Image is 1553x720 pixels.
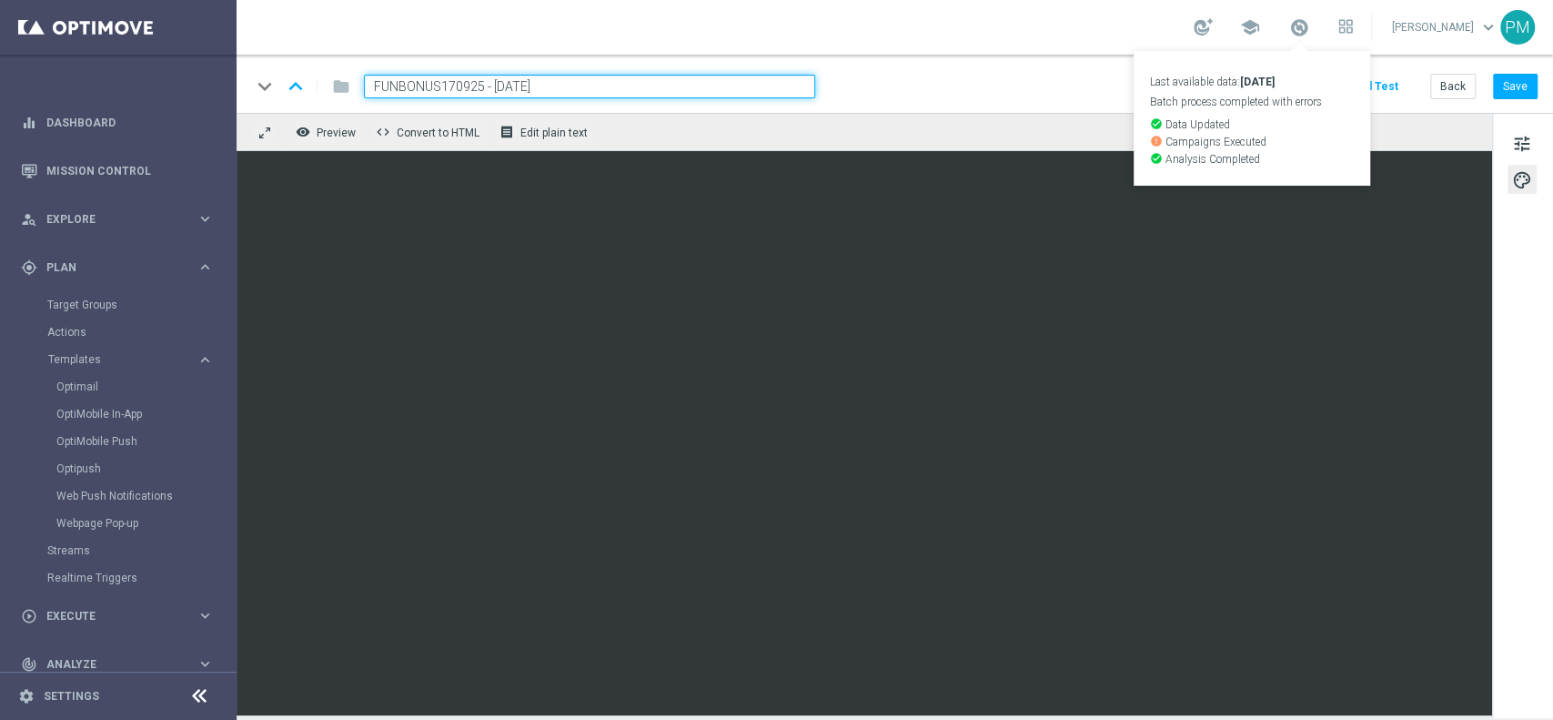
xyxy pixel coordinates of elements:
span: Plan [46,262,197,273]
div: Webpage Pop-up [56,510,235,537]
a: OptiMobile Push [56,434,189,449]
div: Templates [48,354,197,365]
p: Data Updated [1150,117,1354,130]
i: receipt [499,125,514,139]
p: Last available data: [1150,76,1354,87]
a: OptiMobile In-App [56,407,189,421]
span: keyboard_arrow_down [1478,17,1498,37]
strong: [DATE] [1240,76,1275,88]
div: Explore [21,211,197,228]
span: tune [1512,132,1532,156]
button: palette [1508,165,1537,194]
button: code Convert to HTML [371,120,488,144]
a: Target Groups [47,298,189,312]
span: Execute [46,611,197,622]
button: tune [1508,128,1537,157]
button: gps_fixed Plan keyboard_arrow_right [20,260,215,275]
i: person_search [21,211,37,228]
a: Webpage Pop-up [56,516,189,531]
button: play_circle_outline Execute keyboard_arrow_right [20,609,215,624]
span: code [376,125,390,139]
span: Explore [46,214,197,225]
a: Optimail [56,380,189,394]
span: Edit plain text [520,127,588,139]
div: Target Groups [47,291,235,319]
i: equalizer [21,115,37,131]
span: Templates [48,354,178,365]
button: remove_red_eye Preview [291,120,364,144]
a: Dashboard [46,98,214,147]
div: Streams [47,537,235,564]
div: PM [1500,10,1535,45]
a: Web Push Notifications [56,489,189,503]
button: track_changes Analyze keyboard_arrow_right [20,657,215,672]
i: keyboard_arrow_up [282,73,309,100]
div: Templates [47,346,235,537]
i: keyboard_arrow_right [197,259,214,276]
a: Mission Control [46,147,214,195]
i: track_changes [21,656,37,673]
i: gps_fixed [21,259,37,276]
button: person_search Explore keyboard_arrow_right [20,212,215,227]
div: Mission Control [21,147,214,195]
i: check_circle [1150,117,1163,130]
div: Analyze [21,656,197,673]
span: school [1240,17,1260,37]
span: Preview [317,127,356,139]
button: Back [1430,74,1476,99]
i: keyboard_arrow_right [197,351,214,369]
i: keyboard_arrow_right [197,607,214,624]
div: Web Push Notifications [56,482,235,510]
p: Analysis Completed [1150,152,1354,165]
a: [PERSON_NAME]keyboard_arrow_down [1390,14,1500,41]
button: Templates keyboard_arrow_right [47,352,215,367]
i: check_circle [1150,152,1163,165]
p: Campaigns Executed [1150,135,1354,147]
div: Plan [21,259,197,276]
a: Last available data:[DATE] Batch process completed with errors check_circle Data Updated error Ca... [1287,14,1311,43]
span: palette [1512,168,1532,192]
a: Actions [47,325,189,340]
i: remove_red_eye [296,125,310,139]
a: Realtime Triggers [47,571,189,585]
i: error [1150,135,1163,147]
button: Send Test [1342,75,1401,99]
div: OptiMobile In-App [56,401,235,428]
button: Mission Control [20,164,215,178]
span: Convert to HTML [397,127,479,139]
input: Enter a unique template name [364,75,815,98]
button: receipt Edit plain text [495,120,596,144]
p: Batch process completed with errors [1150,96,1354,107]
i: keyboard_arrow_right [197,655,214,673]
span: Analyze [46,659,197,670]
div: OptiMobile Push [56,428,235,455]
button: Save [1493,74,1538,99]
div: Realtime Triggers [47,564,235,592]
i: keyboard_arrow_right [197,210,214,228]
div: Dashboard [21,98,214,147]
div: Execute [21,608,197,624]
i: settings [18,688,35,705]
div: Actions [47,319,235,346]
a: Settings [44,691,99,702]
a: Optipush [56,461,189,476]
i: play_circle_outline [21,608,37,624]
a: Streams [47,543,189,558]
button: equalizer Dashboard [20,116,215,130]
div: Optimail [56,373,235,401]
div: Optipush [56,455,235,482]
